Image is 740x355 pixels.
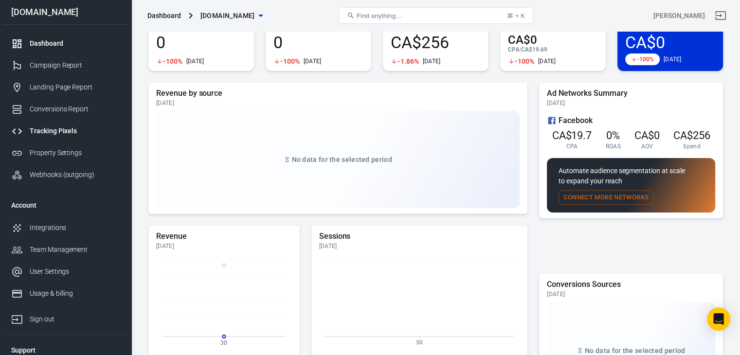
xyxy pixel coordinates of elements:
[3,283,128,304] a: Usage & billing
[273,34,363,51] span: 0
[156,89,520,98] h5: Revenue by source
[3,120,128,142] a: Tracking Pixels
[30,266,120,277] div: User Settings
[637,56,654,62] span: -100%
[30,223,120,233] div: Integrations
[30,170,120,180] div: Webhooks (outgoing)
[30,245,120,255] div: Team Management
[3,8,128,17] div: [DOMAIN_NAME]
[547,99,715,107] div: [DATE]
[673,129,710,142] span: CA$256
[605,142,620,150] span: ROAS
[3,261,128,283] a: User Settings
[508,34,598,46] span: CA$0
[3,194,128,217] li: Account
[30,104,120,114] div: Conversions Report
[547,280,715,289] h5: Conversions Sources
[292,156,392,163] span: No data for the selected period
[30,288,120,299] div: Usage & billing
[156,34,246,51] span: 0
[3,217,128,239] a: Integrations
[186,57,204,65] div: [DATE]
[30,38,120,49] div: Dashboard
[709,4,732,27] a: Sign out
[30,82,120,92] div: Landing Page Report
[280,58,300,65] span: -100%
[416,339,423,346] tspan: 30
[3,33,128,54] a: Dashboard
[30,126,120,136] div: Tracking Pixels
[683,142,701,150] span: Spend
[220,339,227,346] tspan: 30
[653,11,705,21] div: Account id: YQDf6Ddj
[606,129,620,142] span: 0%
[163,58,182,65] span: -100%
[3,164,128,186] a: Webhooks (outgoing)
[197,7,267,25] button: [DOMAIN_NAME]
[3,304,128,330] a: Sign out
[538,57,556,65] div: [DATE]
[547,115,715,126] div: Facebook
[547,115,557,126] svg: Facebook Ads
[423,57,441,65] div: [DATE]
[3,239,128,261] a: Team Management
[507,12,525,19] div: ⌘ + K
[3,54,128,76] a: Campaign Report
[552,129,592,142] span: CA$19.7
[707,307,730,331] div: Open Intercom Messenger
[559,190,653,205] button: Connect More Networks
[156,231,292,241] h5: Revenue
[30,60,120,71] div: Campaign Report
[3,142,128,164] a: Property Settings
[156,99,520,107] div: [DATE]
[625,34,715,51] span: CA$0
[30,148,120,158] div: Property Settings
[319,242,520,250] div: [DATE]
[559,166,704,186] p: Automate audience segmentation at scale to expand your reach
[515,58,534,65] span: -100%
[339,7,533,24] button: Find anything...⌘ + K
[397,58,419,65] span: -1.86%
[391,34,481,51] span: CA$256
[156,242,292,250] div: [DATE]
[3,98,128,120] a: Conversions Report
[641,142,653,150] span: AOV
[634,129,660,142] span: CA$0
[357,12,401,19] span: Find anything...
[304,57,322,65] div: [DATE]
[521,46,547,53] span: CA$19.69
[508,46,521,53] span: CPA :
[319,231,520,241] h5: Sessions
[30,314,120,324] div: Sign out
[585,347,685,355] span: No data for the selected period
[200,10,255,22] span: aisoloops.com
[547,89,715,98] h5: Ad Networks Summary
[664,55,682,63] div: [DATE]
[547,290,715,298] div: [DATE]
[566,142,578,150] span: CPA
[147,11,181,20] div: Dashboard
[3,76,128,98] a: Landing Page Report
